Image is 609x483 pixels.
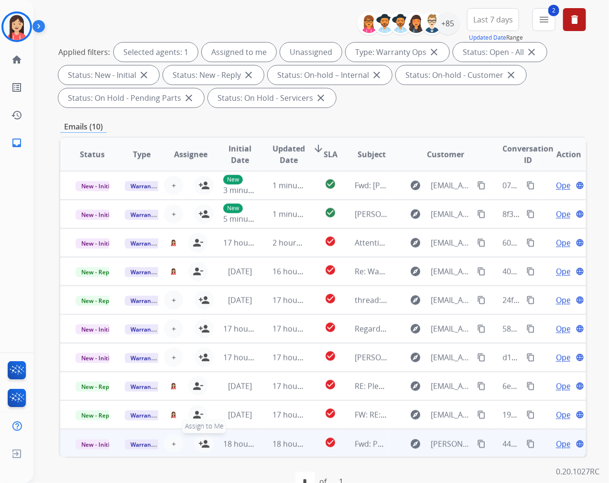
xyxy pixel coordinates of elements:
[431,438,472,450] span: [PERSON_NAME][EMAIL_ADDRESS][PERSON_NAME][DOMAIN_NAME]
[325,264,337,276] mat-icon: check_circle
[469,33,523,42] span: Range
[125,410,174,420] span: Warranty Ops
[273,381,320,391] span: 17 hours ago
[76,296,119,306] span: New - Reply
[427,149,464,160] span: Customer
[410,266,422,277] mat-icon: explore
[198,208,210,220] mat-icon: person_add
[410,380,422,392] mat-icon: explore
[202,43,276,62] div: Assigned to me
[80,149,105,160] span: Status
[526,296,535,304] mat-icon: content_copy
[431,180,472,191] span: [EMAIL_ADDRESS][DOMAIN_NAME]
[273,237,316,248] span: 2 hours ago
[355,295,483,305] span: thread::tm5z4NfFAji75yPfGHZZ3jk:: ]
[358,149,386,160] span: Subject
[503,143,554,166] span: Conversation ID
[526,181,535,190] mat-icon: content_copy
[576,267,584,276] mat-icon: language
[198,180,210,191] mat-icon: person_add
[410,409,422,420] mat-icon: explore
[477,382,486,390] mat-icon: content_copy
[533,8,555,31] button: 2
[228,295,252,305] span: [DATE]
[431,380,472,392] span: [EMAIL_ADDRESS][DOMAIN_NAME]
[556,208,576,220] span: Open
[208,88,336,107] div: Status: On Hold - Servicers
[174,149,207,160] span: Assignee
[114,43,198,62] div: Selected agents: 1
[436,12,459,35] div: +85
[164,176,183,195] button: +
[138,69,150,81] mat-icon: close
[164,290,183,310] button: +
[172,208,176,220] span: +
[556,323,576,334] span: Open
[183,92,195,104] mat-icon: close
[569,14,580,25] mat-icon: delete
[526,210,535,218] mat-icon: content_copy
[556,180,576,191] span: Open
[125,267,174,277] span: Warranty Ops
[410,180,422,191] mat-icon: explore
[576,324,584,333] mat-icon: language
[164,319,183,338] button: +
[273,143,305,166] span: Updated Date
[223,175,243,184] p: New
[76,324,120,334] span: New - Initial
[410,237,422,248] mat-icon: explore
[556,294,576,306] span: Open
[355,409,523,420] span: FW: RE: [ thread::3bbaD8igC1uGw3HCtlwDizk:: ]
[477,267,486,276] mat-icon: content_copy
[325,322,337,333] mat-icon: check_circle
[355,439,429,449] span: Fwd: Policy Question
[3,13,30,40] img: avatar
[467,8,519,31] button: Last 7 days
[172,294,176,306] span: +
[76,440,120,450] span: New - Initial
[273,295,320,305] span: 17 hours ago
[477,238,486,247] mat-icon: content_copy
[280,43,342,62] div: Unassigned
[526,46,537,58] mat-icon: close
[223,185,274,195] span: 3 minutes ago
[198,294,210,306] mat-icon: person_add
[11,54,22,65] mat-icon: home
[133,149,151,160] span: Type
[453,43,547,62] div: Status: Open - All
[576,353,584,362] mat-icon: language
[410,294,422,306] mat-icon: explore
[223,323,271,334] span: 17 hours ago
[431,323,472,334] span: [EMAIL_ADDRESS][DOMAIN_NAME]
[477,353,486,362] mat-icon: content_copy
[172,438,176,450] span: +
[170,268,177,275] img: agent-avatar
[228,409,252,420] span: [DATE]
[172,180,176,191] span: +
[125,181,174,191] span: Warranty Ops
[76,410,119,420] span: New - Reply
[469,34,506,42] button: Updated Date
[223,143,257,166] span: Initial Date
[396,65,526,85] div: Status: On-hold - Customer
[477,181,486,190] mat-icon: content_copy
[11,109,22,121] mat-icon: history
[183,419,226,433] span: Assign to Me
[164,204,183,224] button: +
[526,324,535,333] mat-icon: content_copy
[526,440,535,448] mat-icon: content_copy
[477,296,486,304] mat-icon: content_copy
[431,352,472,363] span: [EMAIL_ADDRESS][DOMAIN_NAME]
[526,353,535,362] mat-icon: content_copy
[195,434,214,453] button: Assign to Me
[76,181,120,191] span: New - Initial
[273,209,320,219] span: 1 minute ago
[576,210,584,218] mat-icon: language
[198,323,210,334] mat-icon: person_add
[576,440,584,448] mat-icon: language
[355,209,507,219] span: [PERSON_NAME] - Sales Order 2200603730
[76,238,120,248] span: New - Initial
[172,352,176,363] span: +
[223,214,274,224] span: 5 minutes ago
[273,323,320,334] span: 17 hours ago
